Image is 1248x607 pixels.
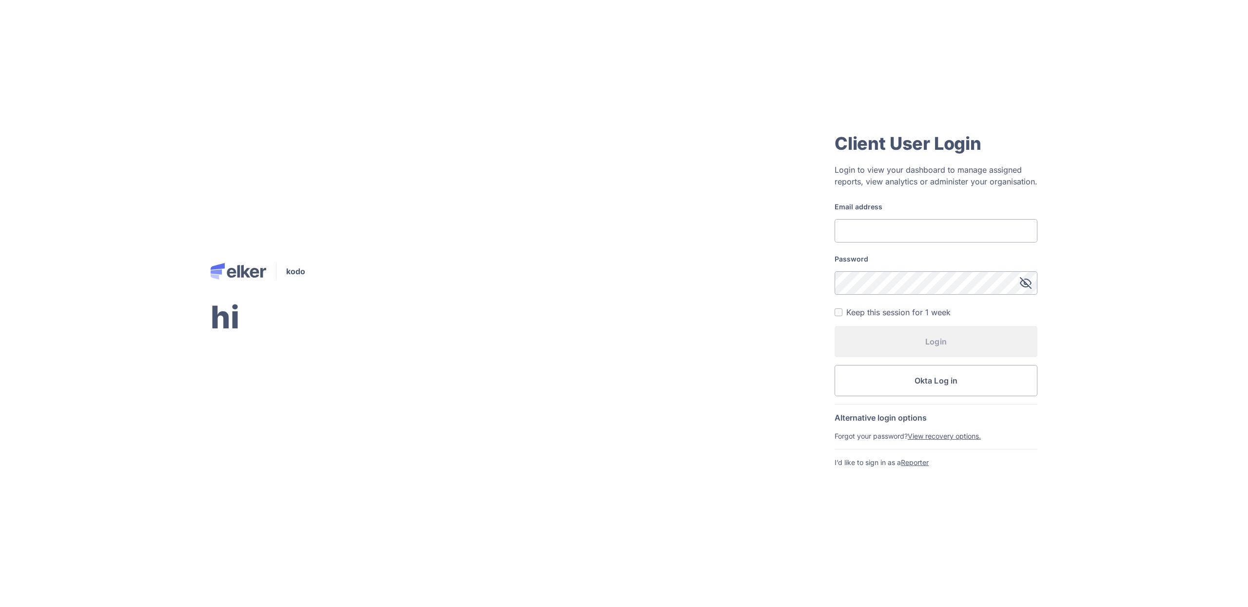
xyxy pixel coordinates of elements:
[908,432,981,440] a: View recovery options.
[835,164,1037,187] div: Login to view your dashboard to manage assigned reports, view analytics or administer your organi...
[835,132,1037,155] div: Client User Login
[846,306,951,318] div: Keep this session for 1 week
[211,299,305,336] h2: hi
[286,265,305,277] span: kodo
[835,431,1037,441] div: Forgot your password?
[915,377,958,384] span: Okta Log in
[835,457,1037,467] div: I’d like to sign in as a
[835,254,1037,263] label: Password
[835,412,1037,423] div: Alternative login options
[835,365,1037,396] button: Okta Log in
[901,458,929,466] a: Reporter
[835,202,1037,211] label: Email address
[211,263,266,280] img: Elker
